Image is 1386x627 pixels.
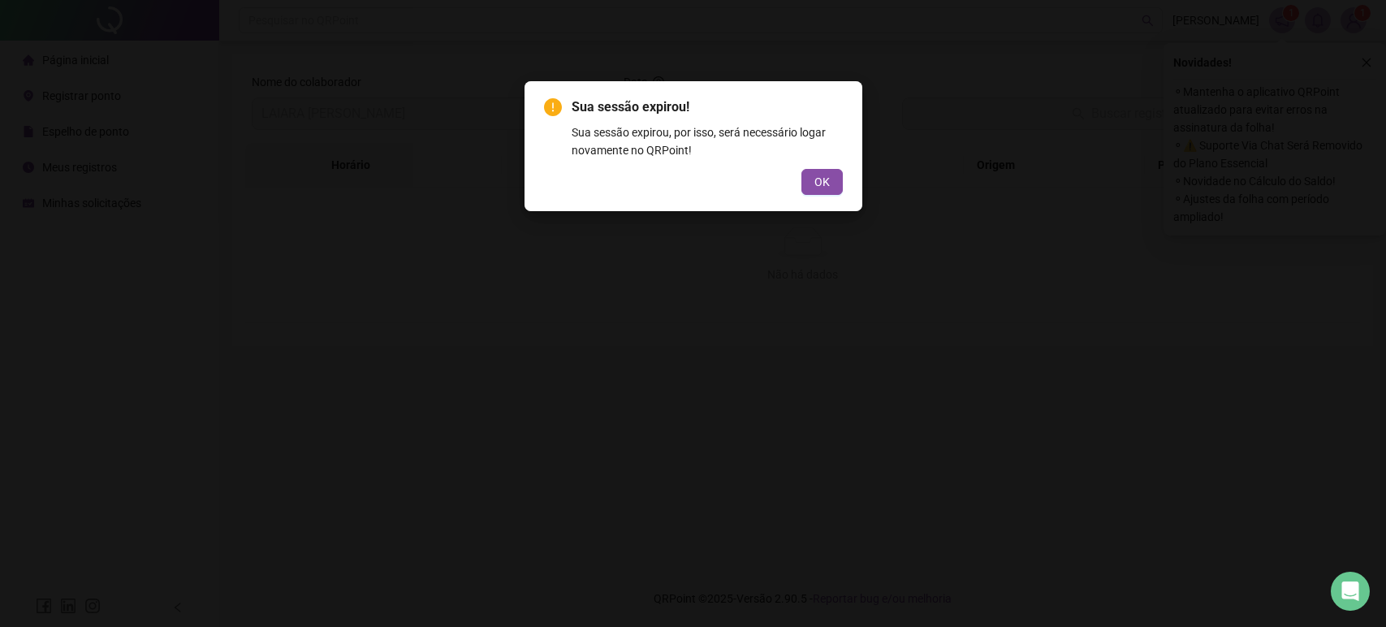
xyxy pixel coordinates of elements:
span: OK [814,173,830,191]
span: Sua sessão expirou! [572,99,689,115]
span: exclamation-circle [544,98,562,116]
div: Open Intercom Messenger [1331,572,1370,611]
div: Sua sessão expirou, por isso, será necessário logar novamente no QRPoint! [572,123,843,159]
button: OK [801,169,843,195]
